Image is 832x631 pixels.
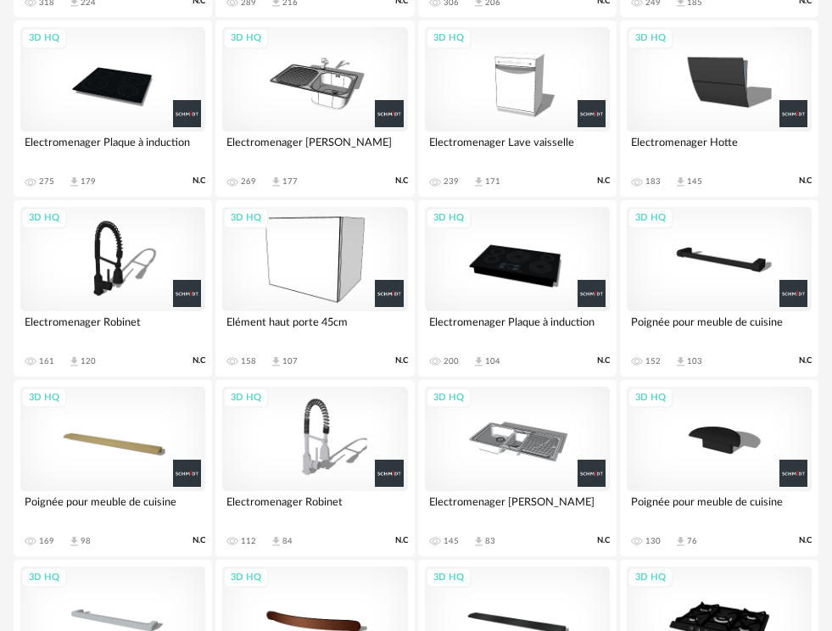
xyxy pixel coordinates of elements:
div: 83 [485,536,495,546]
div: 3D HQ [223,208,269,229]
span: Download icon [472,355,485,368]
div: 152 [645,356,661,366]
div: 98 [81,536,91,546]
span: Download icon [68,535,81,548]
div: Electromenager [PERSON_NAME] [222,131,407,165]
span: N.C [395,355,408,366]
span: N.C [193,176,205,187]
span: N.C [193,355,205,366]
div: 3D HQ [426,208,472,229]
div: 3D HQ [21,28,67,49]
div: 103 [687,356,702,366]
div: 275 [39,176,54,187]
a: 3D HQ Electromenager [PERSON_NAME] 269 Download icon 177 N.C [215,20,414,197]
span: Download icon [472,535,485,548]
div: 3D HQ [21,567,67,589]
a: 3D HQ Electromenager Hotte 183 Download icon 145 N.C [620,20,818,197]
div: 104 [485,356,500,366]
div: 183 [645,176,661,187]
a: 3D HQ Poignée pour meuble de cuisine 152 Download icon 103 N.C [620,200,818,377]
div: Electromenager Plaque à induction [20,131,205,165]
div: Electromenager Lave vaisselle [425,131,610,165]
div: Poignée pour meuble de cuisine [20,491,205,525]
span: N.C [193,535,205,546]
span: Download icon [270,355,282,368]
a: 3D HQ Poignée pour meuble de cuisine 130 Download icon 76 N.C [620,380,818,556]
div: 200 [444,356,459,366]
div: 76 [687,536,697,546]
div: Electromenager [PERSON_NAME] [425,491,610,525]
div: 169 [39,536,54,546]
a: 3D HQ Elément haut porte 45cm 158 Download icon 107 N.C [215,200,414,377]
span: Download icon [270,535,282,548]
div: 120 [81,356,96,366]
div: Electromenager Robinet [222,491,407,525]
a: 3D HQ Poignée pour meuble de cuisine 169 Download icon 98 N.C [14,380,212,556]
span: N.C [799,535,812,546]
a: 3D HQ Electromenager Plaque à induction 200 Download icon 104 N.C [418,200,617,377]
div: 161 [39,356,54,366]
div: 177 [282,176,298,187]
div: Electromenager Plaque à induction [425,311,610,345]
span: N.C [597,176,610,187]
div: 145 [444,536,459,546]
a: 3D HQ Electromenager [PERSON_NAME] 145 Download icon 83 N.C [418,380,617,556]
div: Elément haut porte 45cm [222,311,407,345]
div: 130 [645,536,661,546]
a: 3D HQ Electromenager Lave vaisselle 239 Download icon 171 N.C [418,20,617,197]
div: 145 [687,176,702,187]
span: Download icon [68,355,81,368]
div: 3D HQ [628,28,673,49]
div: 107 [282,356,298,366]
div: 3D HQ [426,567,472,589]
div: 3D HQ [426,388,472,409]
div: 3D HQ [628,567,673,589]
div: 3D HQ [628,388,673,409]
span: N.C [597,535,610,546]
span: N.C [597,355,610,366]
div: 3D HQ [21,208,67,229]
div: 3D HQ [223,28,269,49]
span: N.C [395,176,408,187]
div: 3D HQ [223,388,269,409]
a: 3D HQ Electromenager Robinet 161 Download icon 120 N.C [14,200,212,377]
span: N.C [395,535,408,546]
div: Poignée pour meuble de cuisine [627,491,812,525]
span: Download icon [674,355,687,368]
div: 171 [485,176,500,187]
span: N.C [799,355,812,366]
a: 3D HQ Electromenager Plaque à induction 275 Download icon 179 N.C [14,20,212,197]
div: 3D HQ [628,208,673,229]
div: 158 [241,356,256,366]
span: Download icon [68,176,81,188]
span: N.C [799,176,812,187]
div: 3D HQ [223,567,269,589]
span: Download icon [472,176,485,188]
div: 269 [241,176,256,187]
div: Electromenager Hotte [627,131,812,165]
span: Download icon [674,176,687,188]
div: Poignée pour meuble de cuisine [627,311,812,345]
a: 3D HQ Electromenager Robinet 112 Download icon 84 N.C [215,380,414,556]
div: 3D HQ [426,28,472,49]
span: Download icon [674,535,687,548]
div: Electromenager Robinet [20,311,205,345]
span: Download icon [270,176,282,188]
div: 239 [444,176,459,187]
div: 84 [282,536,293,546]
div: 112 [241,536,256,546]
div: 179 [81,176,96,187]
div: 3D HQ [21,388,67,409]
